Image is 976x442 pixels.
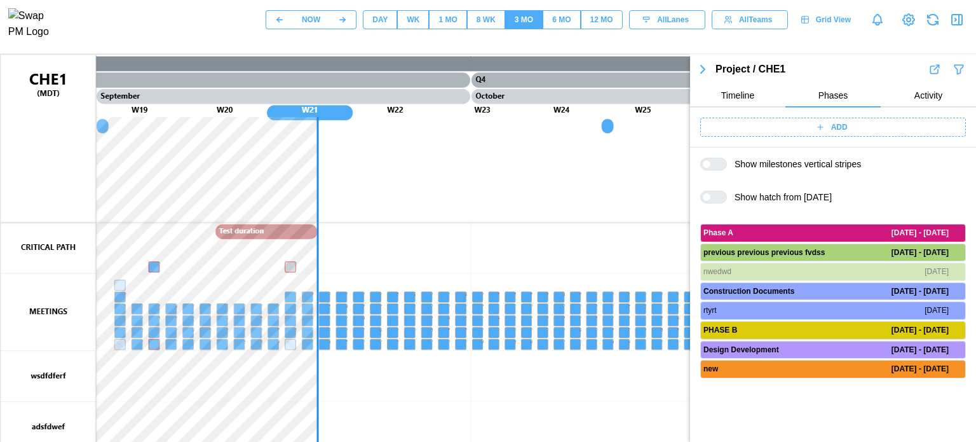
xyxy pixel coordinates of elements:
span: Show milestones vertical stripes [727,158,861,170]
div: Design Development [703,344,889,356]
span: All Teams [739,11,772,29]
button: 8 WK [467,10,505,29]
div: 12 MO [590,14,613,26]
button: DAY [363,10,397,29]
div: Phase A [703,227,889,239]
img: Swap PM Logo [8,8,60,40]
div: previous previous previous fvdss [703,247,889,259]
div: [DATE] - [DATE] [891,227,949,239]
button: Filter [952,62,966,76]
button: Close Drawer [948,11,966,29]
button: 6 MO [543,10,580,29]
button: 12 MO [581,10,623,29]
span: Phases [818,91,848,100]
span: Grid View [816,11,851,29]
div: [DATE] - [DATE] [891,324,949,336]
div: NOW [302,14,320,26]
span: ADD [831,118,848,136]
div: [DATE] - [DATE] [891,286,949,298]
div: nwedwd [703,266,922,278]
a: Grid View [794,10,860,29]
div: [DATE] [925,266,949,278]
button: NOW [293,10,329,29]
span: Timeline [721,91,754,100]
div: 6 MO [552,14,571,26]
div: WK [407,14,419,26]
div: [DATE] [925,305,949,317]
span: Activity [914,91,942,100]
button: 3 MO [505,10,543,29]
div: rtyrt [703,305,922,317]
span: Show hatch from [DATE] [727,191,832,204]
div: [DATE] - [DATE] [891,363,949,375]
button: Export Results [928,62,942,76]
div: DAY [372,14,388,26]
button: AllLanes [629,10,705,29]
div: PHASE B [703,324,889,336]
button: WK [397,10,429,29]
a: View Project [900,11,918,29]
div: 3 MO [515,14,533,26]
div: Construction Documents [703,286,889,298]
button: AllTeams [712,10,788,29]
button: 1 MO [429,10,466,29]
button: Refresh Grid [924,11,942,29]
div: [DATE] - [DATE] [891,344,949,356]
div: 1 MO [438,14,457,26]
span: All Lanes [657,11,689,29]
div: [DATE] - [DATE] [891,247,949,259]
div: 8 WK [477,14,496,26]
a: Notifications [867,9,888,31]
div: new [703,363,889,375]
div: Project / CHE1 [715,62,928,78]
